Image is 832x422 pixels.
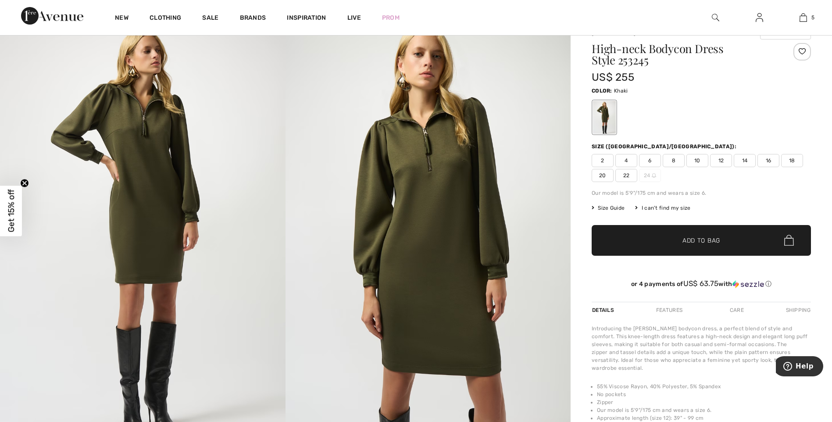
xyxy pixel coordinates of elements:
iframe: Opens a widget where you can find more information [776,356,823,378]
img: My Bag [800,12,807,23]
div: Introducing the [PERSON_NAME] bodycon dress, a perfect blend of style and comfort. This knee-leng... [592,325,811,372]
a: Clothing [150,14,181,23]
span: Get 15% off [6,190,16,232]
h1: High-neck Bodycon Dress Style 253245 [592,43,775,66]
span: Add to Bag [682,236,720,245]
div: Care [722,302,751,318]
span: 2 [592,154,614,167]
img: Sezzle [732,280,764,288]
a: New [115,14,129,23]
span: 8 [663,154,685,167]
a: 5 [782,12,825,23]
span: 10 [686,154,708,167]
div: Our model is 5'9"/175 cm and wears a size 6. [592,189,811,197]
div: or 4 payments ofUS$ 63.75withSezzle Click to learn more about Sezzle [592,279,811,291]
a: Live [347,13,361,22]
span: Size Guide [592,204,625,212]
div: I can't find my size [635,204,690,212]
span: 22 [615,169,637,182]
li: Our model is 5'9"/175 cm and wears a size 6. [597,406,811,414]
div: Details [592,302,616,318]
span: 12 [710,154,732,167]
span: Color: [592,88,612,94]
img: ring-m.svg [652,173,656,178]
button: Add to Bag [592,225,811,256]
span: 6 [639,154,661,167]
div: Size ([GEOGRAPHIC_DATA]/[GEOGRAPHIC_DATA]): [592,143,738,150]
div: Khaki [593,101,616,134]
span: US$ 255 [592,71,634,83]
div: Features [649,302,690,318]
li: No pockets [597,390,811,398]
a: Brands [240,14,266,23]
li: 55% Viscose Rayon, 40% Polyester, 5% Spandex [597,383,811,390]
a: [PERSON_NAME] [592,30,636,36]
span: Inspiration [287,14,326,23]
a: Prom [382,13,400,22]
span: 5 [811,14,814,21]
img: 1ère Avenue [21,7,83,25]
li: Zipper [597,398,811,406]
a: Sign In [749,12,770,23]
span: 18 [781,154,803,167]
button: Close teaser [20,179,29,188]
img: search the website [712,12,719,23]
span: 20 [592,169,614,182]
img: My Info [756,12,763,23]
a: Sale [202,14,218,23]
span: US$ 63.75 [683,279,719,288]
span: 4 [615,154,637,167]
div: or 4 payments of with [592,279,811,288]
span: Khaki [614,88,628,94]
li: Approximate length (size 12): 39" - 99 cm [597,414,811,422]
span: 16 [757,154,779,167]
span: 14 [734,154,756,167]
div: Shipping [784,302,811,318]
span: 24 [639,169,661,182]
img: Bag.svg [784,235,794,246]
